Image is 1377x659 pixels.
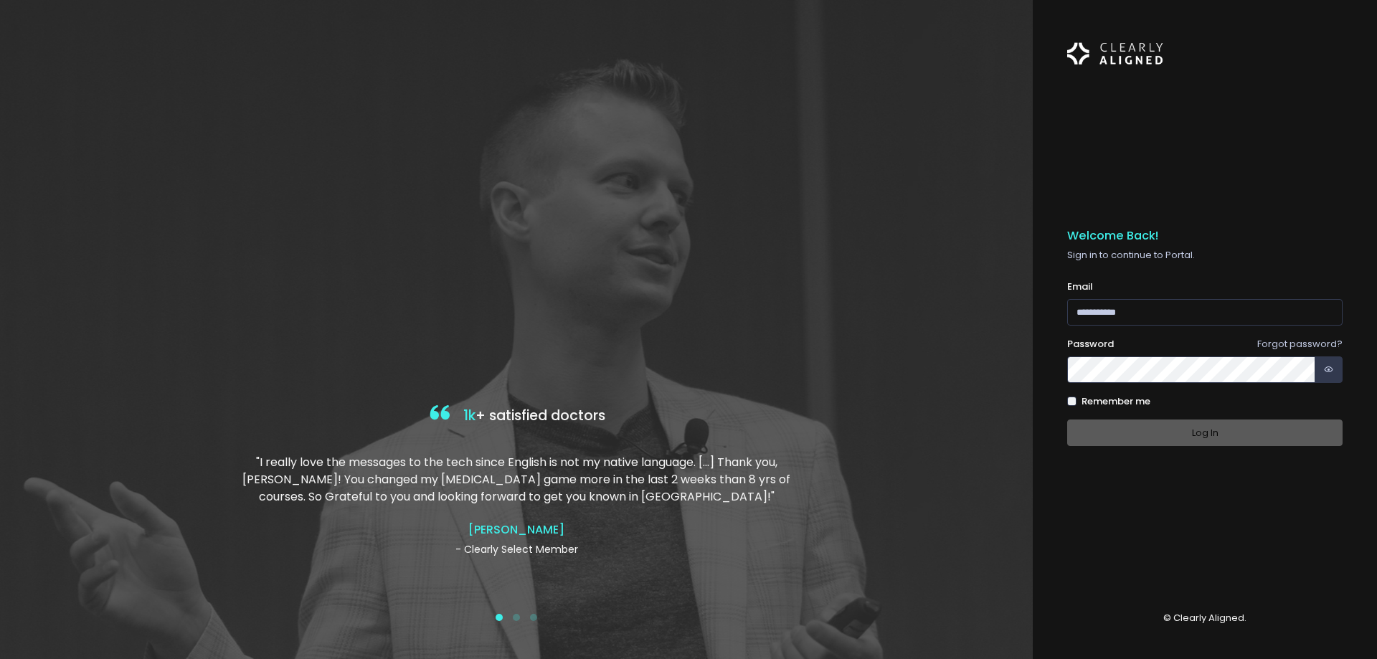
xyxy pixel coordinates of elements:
p: © Clearly Aligned. [1067,611,1343,625]
h4: + satisfied doctors [239,402,794,431]
img: Logo Horizontal [1067,34,1163,73]
h5: Welcome Back! [1067,229,1343,243]
span: 1k [463,406,475,425]
p: "I really love the messages to the tech since English is not my native language. […] Thank you, [... [239,454,794,506]
p: Sign in to continue to Portal. [1067,248,1343,262]
p: - Clearly Select Member [239,542,794,557]
a: Forgot password? [1257,337,1343,351]
label: Email [1067,280,1093,294]
label: Remember me [1082,394,1150,409]
h4: [PERSON_NAME] [239,523,794,536]
label: Password [1067,337,1114,351]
